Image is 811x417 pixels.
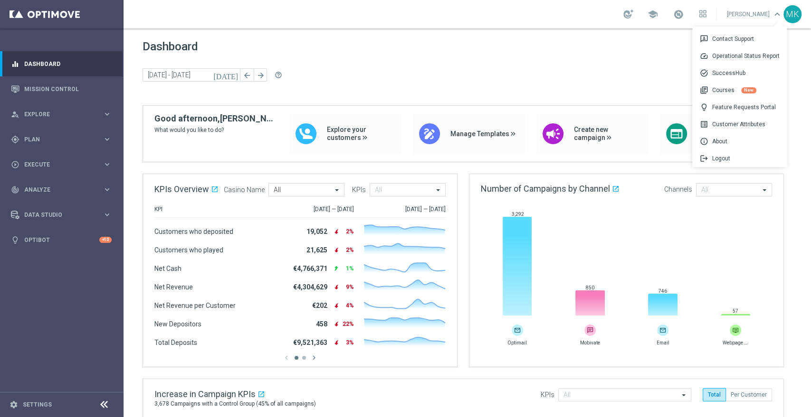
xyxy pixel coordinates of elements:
button: lightbulb Optibot +10 [10,236,112,244]
button: track_changes Analyze keyboard_arrow_right [10,186,112,194]
div: Dashboard [11,51,112,76]
button: gps_fixed Plan keyboard_arrow_right [10,136,112,143]
i: keyboard_arrow_right [103,185,112,194]
div: Courses [692,82,787,99]
button: play_circle_outline Execute keyboard_arrow_right [10,161,112,168]
i: settings [10,400,18,409]
div: +10 [99,237,112,243]
div: SuccessHub [692,65,787,82]
div: Feature Requests Portal [692,99,787,116]
span: logout [700,154,712,163]
span: info [700,137,712,146]
div: About [692,133,787,150]
i: track_changes [11,185,19,194]
a: lightbulbFeature Requests Portal [692,99,787,116]
div: Analyze [11,185,103,194]
span: Explore [24,111,103,117]
button: equalizer Dashboard [10,60,112,68]
i: keyboard_arrow_right [103,160,112,169]
a: [PERSON_NAME]keyboard_arrow_down 3pContact Support speedOperational Status Report task_altSuccess... [726,7,783,21]
span: Plan [24,137,103,142]
div: Customer Attributes [692,116,787,133]
span: speed [700,52,712,60]
div: Data Studio [11,211,103,219]
span: 3p [700,35,712,43]
div: Explore [11,110,103,119]
div: Contact Support [692,30,787,47]
a: task_altSuccessHub [692,65,787,82]
div: MK [783,5,801,23]
span: keyboard_arrow_down [772,9,782,19]
div: Optibot [11,227,112,252]
button: Data Studio keyboard_arrow_right [10,211,112,219]
i: play_circle_outline [11,160,19,169]
button: Mission Control [10,85,112,93]
span: Data Studio [24,212,103,218]
span: list_alt [700,120,712,129]
div: Plan [11,135,103,144]
i: person_search [11,110,19,119]
div: New [741,87,756,93]
span: school [648,9,658,19]
div: Operational Status Report [692,47,787,65]
button: person_search Explore keyboard_arrow_right [10,111,112,118]
a: Mission Control [24,76,112,102]
i: gps_fixed [11,135,19,144]
span: task_alt [700,69,712,77]
i: equalizer [11,60,19,68]
a: logoutLogout [692,150,787,167]
a: Settings [23,402,52,408]
span: library_books [700,86,712,94]
i: lightbulb [11,236,19,244]
a: Dashboard [24,51,112,76]
a: list_altCustomer Attributes [692,116,787,133]
a: Optibot [24,227,99,252]
span: Execute [24,162,103,167]
div: Execute [11,160,103,169]
i: keyboard_arrow_right [103,135,112,144]
div: Logout [692,150,787,167]
div: Mission Control [11,76,112,102]
a: speedOperational Status Report [692,47,787,65]
span: lightbulb [700,103,712,111]
a: 3pContact Support [692,30,787,47]
a: infoAbout [692,133,787,150]
a: library_booksCoursesNew [692,82,787,99]
span: Analyze [24,187,103,193]
i: keyboard_arrow_right [103,210,112,219]
i: keyboard_arrow_right [103,110,112,119]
